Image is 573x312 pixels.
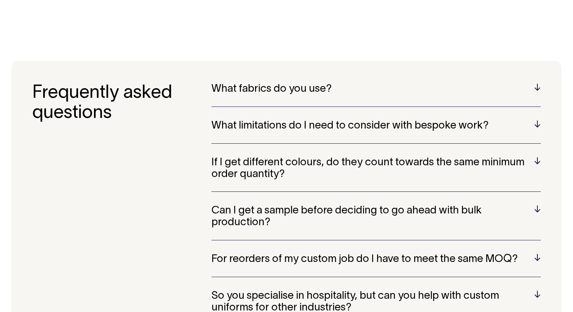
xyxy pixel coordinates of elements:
h5: Can I get a sample before deciding to go ahead with bulk production? [211,205,541,229]
h5: If I get different colours, do they count towards the same minimum order quantity? [211,157,541,180]
h5: For reorders of my custom job do I have to meet the same MOQ? [211,254,541,265]
h5: What limitations do I need to consider with bespoke work? [211,120,541,132]
h5: What fabrics do you use? [211,83,541,95]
